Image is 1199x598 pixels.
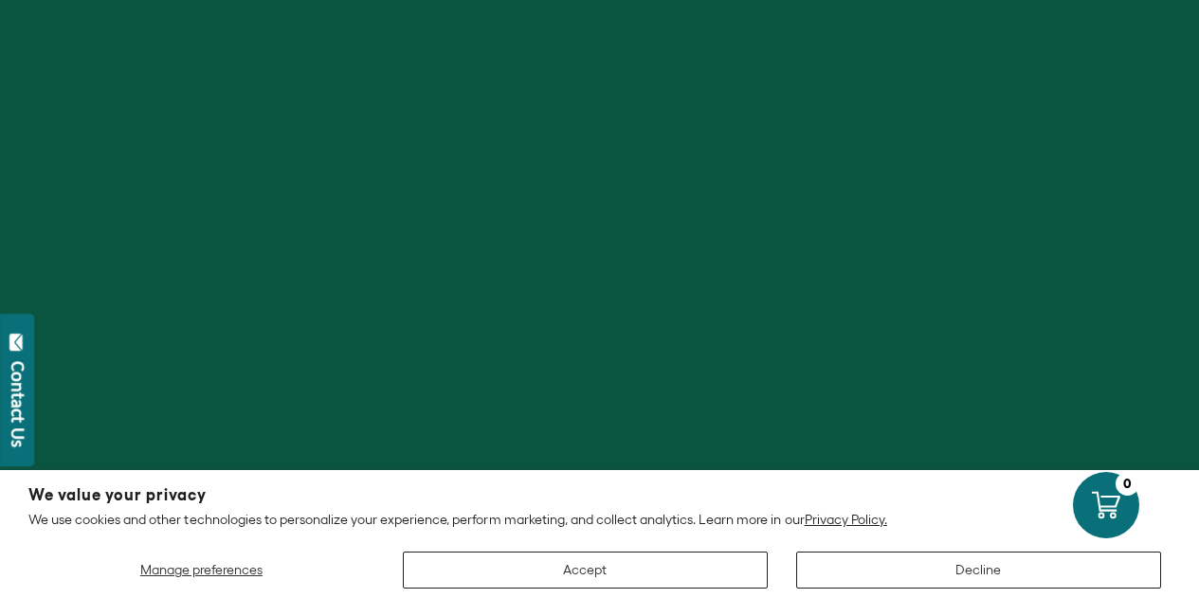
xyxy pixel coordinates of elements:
[140,562,263,577] span: Manage preferences
[796,552,1161,589] button: Decline
[9,361,27,447] div: Contact Us
[403,552,768,589] button: Accept
[805,512,887,527] a: Privacy Policy.
[28,487,1171,503] h2: We value your privacy
[1116,472,1139,496] div: 0
[28,511,1171,528] p: We use cookies and other technologies to personalize your experience, perform marketing, and coll...
[28,552,374,589] button: Manage preferences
